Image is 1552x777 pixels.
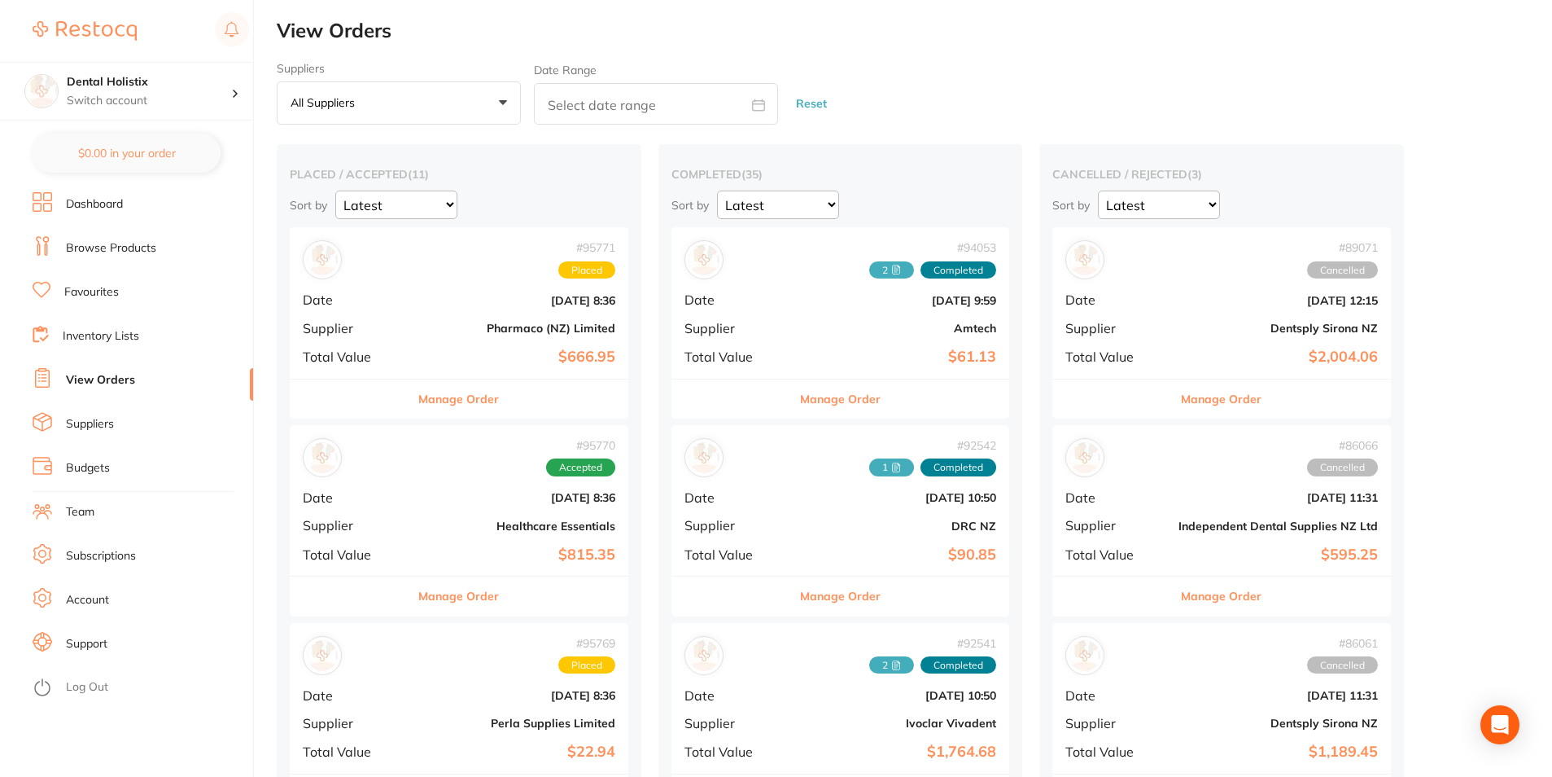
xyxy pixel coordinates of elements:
[303,744,403,759] span: Total Value
[416,349,615,366] b: $666.95
[684,744,785,759] span: Total Value
[684,349,785,364] span: Total Value
[869,656,914,674] span: Received
[418,577,499,616] button: Manage Order
[64,284,119,301] a: Favourites
[1178,349,1378,366] b: $2,004.06
[800,577,881,616] button: Manage Order
[33,21,137,41] img: Restocq Logo
[1178,717,1378,730] b: Dentsply Sirona NZ
[66,504,94,520] a: Team
[63,328,139,345] a: Inventory Lists
[546,439,615,452] span: # 95770
[303,688,403,703] span: Date
[1178,520,1378,533] b: Independent Dental Supplies NZ Ltd
[869,261,914,279] span: Received
[797,294,996,307] b: [DATE] 9:59
[684,547,785,562] span: Total Value
[416,520,615,533] b: Healthcare Essentials
[689,442,719,473] img: DRC NZ
[684,321,785,336] span: Supplier
[291,95,361,110] p: All suppliers
[1069,640,1100,671] img: Dentsply Sirona NZ
[797,689,996,702] b: [DATE] 10:50
[66,372,135,388] a: View Orders
[1307,241,1378,254] span: # 89071
[303,490,403,505] span: Date
[797,491,996,504] b: [DATE] 10:50
[307,640,338,671] img: Perla Supplies Limited
[416,322,615,335] b: Pharmaco (NZ) Limited
[1178,547,1378,564] b: $595.25
[416,744,615,761] b: $22.94
[671,167,1010,182] h2: completed ( 35 )
[869,637,996,650] span: # 92541
[684,518,785,533] span: Supplier
[1178,689,1378,702] b: [DATE] 11:31
[33,675,248,701] button: Log Out
[684,292,785,307] span: Date
[1065,292,1165,307] span: Date
[1307,459,1378,476] span: Cancelled
[920,656,996,674] span: Completed
[66,416,114,432] a: Suppliers
[418,380,499,419] button: Manage Order
[869,459,914,476] span: Received
[800,380,881,419] button: Manage Order
[1307,439,1378,452] span: # 86066
[684,716,785,731] span: Supplier
[684,490,785,505] span: Date
[558,637,615,650] span: # 95769
[66,636,107,652] a: Support
[303,547,403,562] span: Total Value
[1069,244,1100,275] img: Dentsply Sirona NZ
[534,64,597,77] label: Date Range
[66,548,136,564] a: Subscriptions
[1052,198,1090,213] p: Sort by
[1065,321,1165,336] span: Supplier
[558,241,615,254] span: # 95771
[689,640,719,671] img: Ivoclar Vivadent
[25,75,58,108] img: Dental Holistix
[277,20,1552,42] h2: View Orders
[797,322,996,335] b: Amtech
[1178,294,1378,307] b: [DATE] 12:15
[1065,688,1165,703] span: Date
[1065,349,1165,364] span: Total Value
[534,83,778,125] input: Select date range
[416,294,615,307] b: [DATE] 8:36
[791,82,832,125] button: Reset
[416,717,615,730] b: Perla Supplies Limited
[1181,380,1261,419] button: Manage Order
[303,349,403,364] span: Total Value
[1069,442,1100,473] img: Independent Dental Supplies NZ Ltd
[290,227,628,419] div: Pharmaco (NZ) Limited#95771PlacedDate[DATE] 8:36SupplierPharmaco (NZ) LimitedTotal Value$666.95Ma...
[689,244,719,275] img: Amtech
[66,196,123,213] a: Dashboard
[416,689,615,702] b: [DATE] 8:36
[66,679,108,696] a: Log Out
[1181,577,1261,616] button: Manage Order
[1307,261,1378,279] span: Cancelled
[684,688,785,703] span: Date
[1178,322,1378,335] b: Dentsply Sirona NZ
[1178,744,1378,761] b: $1,189.45
[869,439,996,452] span: # 92542
[671,198,709,213] p: Sort by
[277,81,521,125] button: All suppliers
[290,425,628,617] div: Healthcare Essentials#95770AcceptedDate[DATE] 8:36SupplierHealthcare EssentialsTotal Value$815.35...
[558,261,615,279] span: Placed
[797,547,996,564] b: $90.85
[1065,518,1165,533] span: Supplier
[920,459,996,476] span: Completed
[67,93,231,109] p: Switch account
[1065,547,1165,562] span: Total Value
[869,241,996,254] span: # 94053
[797,717,996,730] b: Ivoclar Vivadent
[558,656,615,674] span: Placed
[1065,490,1165,505] span: Date
[1307,656,1378,674] span: Cancelled
[33,134,221,173] button: $0.00 in your order
[546,459,615,476] span: Accepted
[66,240,156,257] a: Browse Products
